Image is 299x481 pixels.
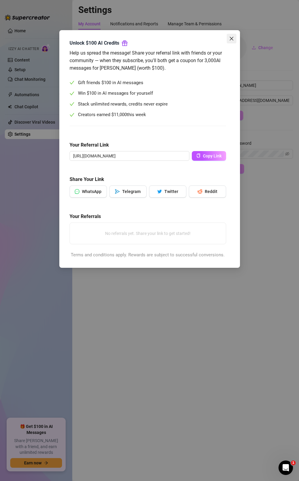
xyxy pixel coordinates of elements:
button: sendTelegram [109,185,147,198]
span: Stack unlimited rewards, credits never expire [78,101,168,108]
h5: Your Referral Link [70,141,226,149]
span: close [229,36,234,41]
span: check [70,91,74,96]
iframe: Intercom live chat [279,460,293,475]
span: check [70,80,74,85]
span: Gift friends $100 in AI messages [78,79,143,87]
div: Help us spread the message! Share your referral link with friends or your community — when they s... [70,49,226,72]
span: send [115,189,120,194]
span: 1 [291,460,296,465]
button: Close [227,34,236,43]
strong: Unlock $100 AI Credits [70,40,119,46]
span: Close [227,36,236,41]
button: Copy Link [192,151,226,161]
h5: Share Your Link [70,176,226,183]
span: copy [196,153,201,158]
span: Copy Link [203,153,222,158]
span: WhatsApp [82,189,101,194]
button: messageWhatsApp [70,185,107,198]
span: gift [122,40,128,46]
span: reddit [198,189,202,194]
span: check [70,112,74,117]
span: Telegram [122,189,141,194]
span: Reddit [205,189,217,194]
span: Twitter [164,189,178,194]
div: Terms and conditions apply. Rewards are subject to successful conversions. [70,252,226,259]
span: check [70,102,74,106]
div: No referrals yet. Share your link to get started! [72,225,223,242]
button: redditReddit [189,185,226,198]
span: twitter [157,189,162,194]
span: Creators earned $ this week [78,111,146,119]
button: twitterTwitter [149,185,186,198]
h5: Your Referrals [70,213,226,220]
span: message [75,189,79,194]
span: Win $100 in AI messages for yourself [78,90,153,97]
